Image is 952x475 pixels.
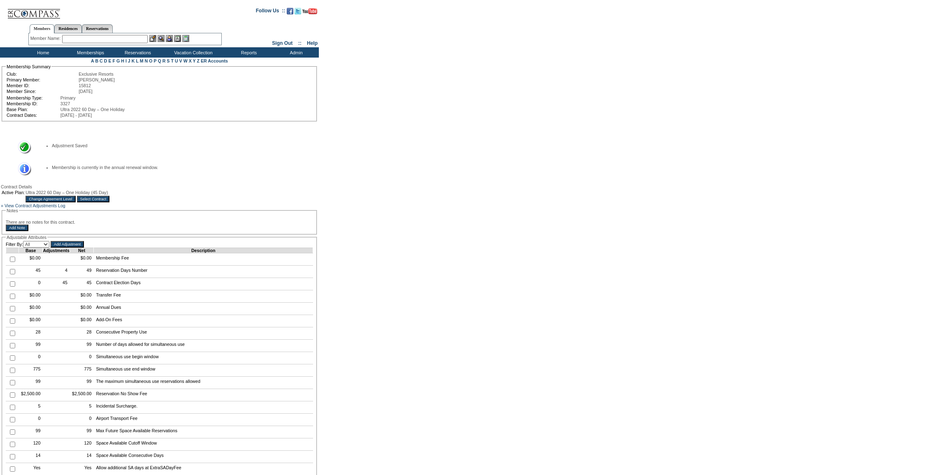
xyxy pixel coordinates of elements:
td: Transfer Fee [94,290,313,303]
a: Z [197,58,200,63]
a: K [132,58,135,63]
td: $2,500.00 [70,389,93,401]
td: 14 [70,451,93,463]
a: Follow us on Twitter [295,10,301,15]
span: 15812 [79,83,91,88]
td: Consecutive Property Use [94,327,313,340]
img: Follow us on Twitter [295,8,301,14]
td: Membership Fee [94,253,313,266]
td: Filter By: [6,241,49,248]
span: :: [298,40,302,46]
td: Member Since: [7,89,78,94]
li: Adjustment Saved [52,143,305,148]
td: $0.00 [19,290,43,303]
td: 120 [19,438,43,451]
img: Reservations [174,35,181,42]
td: 0 [70,352,93,364]
a: ER Accounts [201,58,228,63]
td: $0.00 [19,315,43,327]
td: Description [94,248,313,253]
td: $0.00 [70,315,93,327]
a: B [95,58,98,63]
input: Change Agreement Level [26,196,75,202]
a: Y [193,58,196,63]
a: I [125,58,127,63]
td: 14 [19,451,43,463]
td: Space Available Cutoff Window [94,438,313,451]
span: [DATE] - [DATE] [60,113,92,118]
td: $0.00 [70,303,93,315]
span: There are no notes for this contract. [6,220,75,225]
td: 4 [43,266,70,278]
td: Simultaneous use begin window [94,352,313,364]
td: 120 [70,438,93,451]
a: T [171,58,174,63]
img: Information Message [13,162,31,176]
td: Annual Dues [94,303,313,315]
input: Add Note [6,225,28,231]
a: J [128,58,130,63]
td: 775 [70,364,93,377]
img: b_edit.gif [149,35,156,42]
a: H [121,58,124,63]
span: Ultra 2022 60 Day – One Holiday (45 Day) [26,190,108,195]
a: M [140,58,144,63]
td: 0 [19,414,43,426]
legend: Membership Summary [6,64,51,69]
td: Reservations [113,47,160,58]
td: Active Plan: [2,190,25,195]
td: $0.00 [19,303,43,315]
td: Admin [272,47,319,58]
td: Space Available Consecutive Days [94,451,313,463]
img: View [158,35,165,42]
a: F [112,58,115,63]
td: $2,500.00 [19,389,43,401]
a: Sign Out [272,40,293,46]
span: [PERSON_NAME] [79,77,115,82]
span: Ultra 2022 60 Day – One Holiday [60,107,125,112]
a: P [154,58,157,63]
a: A [91,58,94,63]
a: S [167,58,170,63]
img: Impersonate [166,35,173,42]
a: O [149,58,152,63]
legend: Notes [6,208,19,213]
a: Members [30,24,55,33]
img: Subscribe to our YouTube Channel [302,8,317,14]
td: Reservation Days Number [94,266,313,278]
td: Club: [7,72,78,76]
td: Number of days allowed for simultaneous use [94,340,313,352]
td: Reports [224,47,272,58]
td: $0.00 [70,253,93,266]
td: Reservation No Show Fee [94,389,313,401]
a: Subscribe to our YouTube Channel [302,10,317,15]
li: Membership is currently in the annual renewal window. [52,165,305,170]
td: 0 [19,278,43,290]
td: 45 [43,278,70,290]
td: Membership ID: [7,101,60,106]
td: Primary Member: [7,77,78,82]
a: R [163,58,166,63]
div: Member Name: [30,35,62,42]
td: Home [19,47,66,58]
span: Exclusive Resorts [79,72,114,76]
td: 45 [19,266,43,278]
td: Base [19,248,43,253]
td: 5 [19,401,43,414]
img: Become our fan on Facebook [287,8,293,14]
td: Follow Us :: [256,7,285,17]
td: Memberships [66,47,113,58]
td: Membership Type: [7,95,60,100]
td: The maximum simultaneous use reservations allowed [94,377,313,389]
td: Simultaneous use end window [94,364,313,377]
a: C [100,58,103,63]
span: Primary [60,95,76,100]
legend: Adjustable Attributes [6,235,47,240]
td: Contract Election Days [94,278,313,290]
td: Adjustments [43,248,70,253]
a: Residences [54,24,82,33]
td: 775 [19,364,43,377]
td: 0 [70,414,93,426]
a: U [175,58,178,63]
td: Max Future Space Available Reservations [94,426,313,438]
